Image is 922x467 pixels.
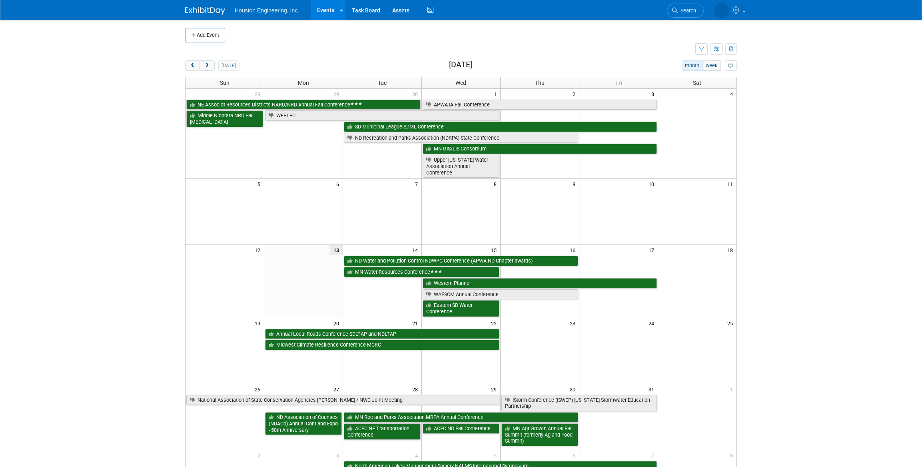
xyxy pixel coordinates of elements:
[185,60,200,71] button: prev
[648,384,658,394] span: 31
[411,384,421,394] span: 28
[572,179,579,189] span: 9
[615,80,622,86] span: Fri
[378,80,387,86] span: Tue
[254,318,264,328] span: 19
[186,100,421,110] a: NE Assoc of Resources Districts NARD/NRD Annual Fall Conference
[333,89,343,99] span: 29
[257,179,264,189] span: 5
[648,245,658,255] span: 17
[729,384,736,394] span: 1
[265,329,499,339] a: Annual Local Roads Conference SDLTAP and NDLTAP
[344,423,421,440] a: ACEC NE Transportation Conference
[344,412,578,423] a: MN Rec and Parks Association MRPA Annual Conference
[423,278,657,289] a: Western Planner
[651,450,658,460] span: 7
[257,450,264,460] span: 2
[185,28,225,42] button: Add Event
[220,80,230,86] span: Sun
[414,179,421,189] span: 7
[569,384,579,394] span: 30
[490,245,500,255] span: 15
[569,245,579,255] span: 16
[414,450,421,460] span: 4
[186,395,499,405] a: National Association of State Conservation Agencies [PERSON_NAME] / NWC Joint Meeting
[333,318,343,328] span: 20
[344,133,578,143] a: ND Recreation and Parks Association (NDRPA) State Conference
[335,179,343,189] span: 6
[490,384,500,394] span: 29
[235,7,299,14] span: Houston Engineering, Inc.
[493,179,500,189] span: 8
[572,450,579,460] span: 6
[667,4,704,18] a: Search
[265,340,499,350] a: Midwest Climate Resilience Conference MCRC
[535,80,545,86] span: Thu
[725,60,737,71] button: myCustomButton
[714,3,729,18] img: Heidi Joarnt
[329,245,343,255] span: 13
[344,122,657,132] a: SD Municipal League SDML Conference
[490,318,500,328] span: 22
[423,423,499,434] a: ACEC ND Fall Conference
[423,300,499,317] a: Eastern SD Water Conference
[728,63,733,68] i: Personalize Calendar
[423,155,499,178] a: Upper [US_STATE] Water Association Annual Conference
[572,89,579,99] span: 2
[726,179,736,189] span: 11
[493,89,500,99] span: 1
[333,384,343,394] span: 27
[648,179,658,189] span: 10
[186,110,263,127] a: Middle Niobrara NRD Fall [MEDICAL_DATA]
[729,89,736,99] span: 4
[678,8,696,14] span: Search
[298,80,309,86] span: Mon
[411,245,421,255] span: 14
[682,60,703,71] button: month
[501,395,657,411] a: IStorm Conference (ISWEP) [US_STATE] Stormwater Education Partnership
[693,80,701,86] span: Sat
[651,89,658,99] span: 3
[702,60,721,71] button: week
[254,384,264,394] span: 26
[423,144,657,154] a: MN GIS/LIS Consortium
[265,110,499,121] a: WEFTEC
[648,318,658,328] span: 24
[254,245,264,255] span: 12
[423,289,578,300] a: WAFSCM Annual Conference
[423,100,657,110] a: APWA IA Fall Conference
[411,89,421,99] span: 30
[265,412,342,435] a: ND Association of Counties (NDACo) Annual Conf and Expo - 50th Anniversary
[729,450,736,460] span: 8
[344,256,578,266] a: ND Water and Pollution Control NDWPC Conference (APWA ND Chapter awards)
[569,318,579,328] span: 23
[411,318,421,328] span: 21
[185,7,225,15] img: ExhibitDay
[200,60,214,71] button: next
[254,89,264,99] span: 28
[218,60,239,71] button: [DATE]
[335,450,343,460] span: 3
[726,245,736,255] span: 18
[726,318,736,328] span: 25
[449,60,472,69] h2: [DATE]
[493,450,500,460] span: 5
[501,423,578,446] a: MN AgriGrowth Annual Fall Summit (formerly Ag and Food Summit)
[455,80,466,86] span: Wed
[344,267,499,277] a: MN Water Resources Conference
